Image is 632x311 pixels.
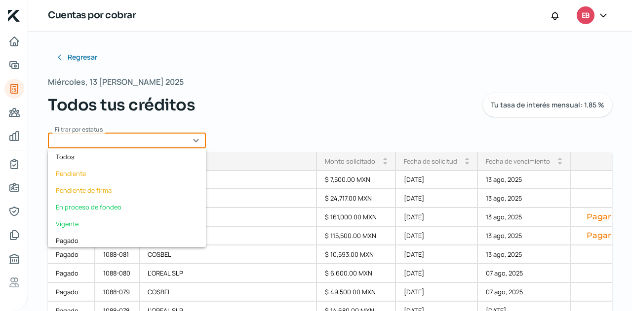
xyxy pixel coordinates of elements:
[4,55,24,75] a: Solicitar crédito
[317,283,396,302] div: $ 49,500.00 MXN
[396,171,478,189] div: [DATE]
[396,227,478,245] div: [DATE]
[4,32,24,51] a: Inicio
[4,126,24,146] a: Mis finanzas
[317,227,396,245] div: $ 115,500.00 MXN
[478,208,571,227] div: 13 ago, 2025
[48,199,206,215] div: En proceso de fondeo
[396,208,478,227] div: [DATE]
[4,103,24,122] a: Cuentas por pagar
[396,264,478,283] div: [DATE]
[48,215,206,232] div: Vigente
[478,283,571,302] div: 07 ago, 2025
[4,249,24,269] a: Buró de crédito
[140,171,317,189] div: COSBEL
[68,54,97,61] span: Regresar
[4,178,24,198] a: Información general
[404,157,457,166] div: Fecha de solicitud
[465,161,469,165] i: arrow_drop_down
[48,93,195,117] span: Todos tus créditos
[478,227,571,245] div: 13 ago, 2025
[325,157,375,166] div: Monto solicitado
[317,189,396,208] div: $ 24,717.00 MXN
[55,125,103,134] span: Filtrar por estatus
[95,264,140,283] div: 1088-080
[582,10,590,22] span: EB
[4,154,24,174] a: Mi contrato
[48,47,105,67] button: Regresar
[95,245,140,264] div: 1088-081
[140,283,317,302] div: COSBEL
[478,189,571,208] div: 13 ago, 2025
[579,231,619,241] button: Pagar
[140,208,317,227] div: COSBEL
[4,225,24,245] a: Documentos
[48,148,206,165] div: Todos
[95,283,140,302] div: 1088-079
[396,189,478,208] div: [DATE]
[317,208,396,227] div: $ 161,000.00 MXN
[48,165,206,182] div: Pendiente
[48,75,184,89] span: Miércoles, 13 [PERSON_NAME] 2025
[558,161,562,165] i: arrow_drop_down
[48,245,95,264] a: Pagado
[48,283,95,302] a: Pagado
[140,227,317,245] div: COSBEL
[478,245,571,264] div: 13 ago, 2025
[48,8,136,23] h1: Cuentas por cobrar
[317,264,396,283] div: $ 6,600.00 MXN
[486,157,550,166] div: Fecha de vencimiento
[579,212,619,222] button: Pagar
[396,245,478,264] div: [DATE]
[48,232,206,249] div: Pagado
[317,245,396,264] div: $ 10,593.00 MXN
[4,79,24,99] a: Cuentas por cobrar
[383,161,387,165] i: arrow_drop_down
[4,273,24,292] a: Referencias
[140,264,317,283] div: L'OREAL SLP
[317,171,396,189] div: $ 7,500.00 MXN
[48,264,95,283] a: Pagado
[140,245,317,264] div: COSBEL
[140,189,317,208] div: COSBEL
[478,264,571,283] div: 07 ago, 2025
[396,283,478,302] div: [DATE]
[478,171,571,189] div: 13 ago, 2025
[491,102,604,108] span: Tu tasa de interés mensual: 1.85 %
[48,182,206,199] div: Pendiente de firma
[4,202,24,221] a: Representantes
